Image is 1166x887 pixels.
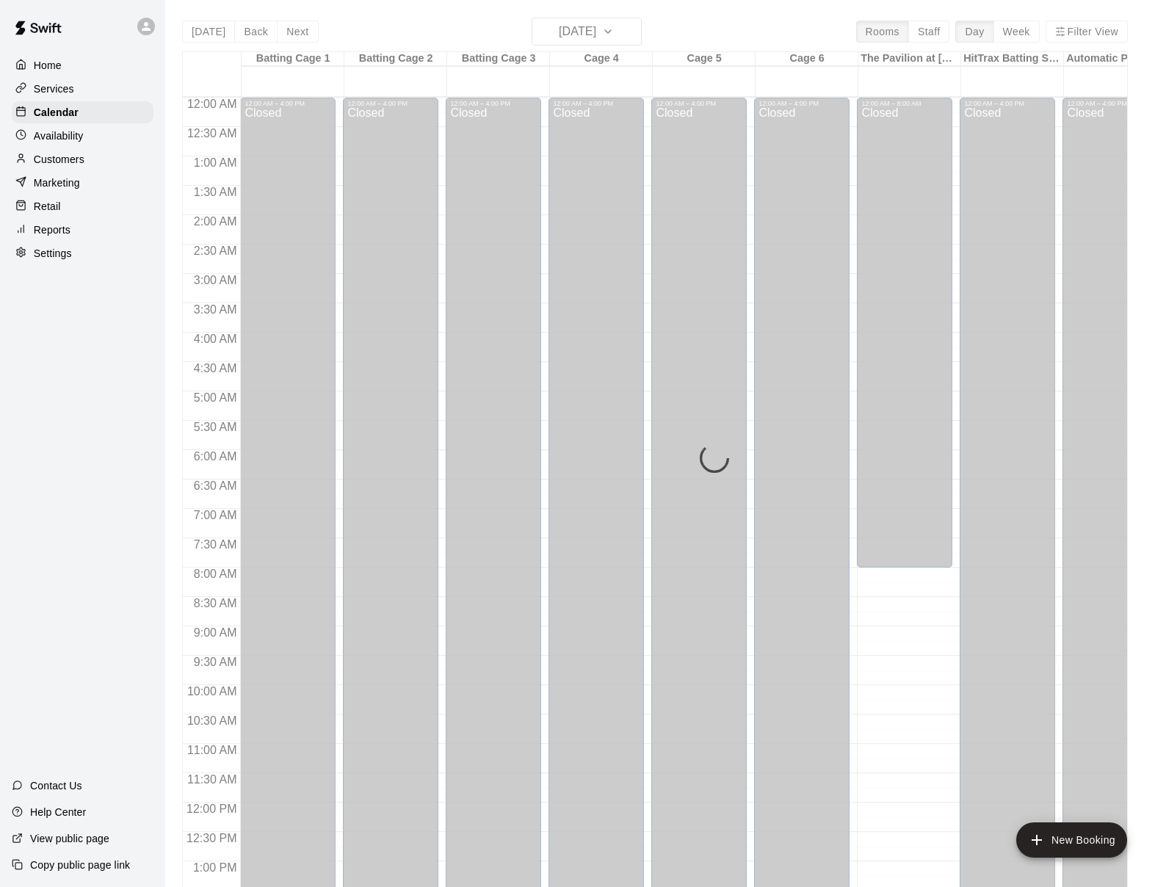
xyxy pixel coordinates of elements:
span: 7:00 AM [190,509,241,521]
a: Retail [12,195,153,217]
p: Settings [34,246,72,261]
p: View public page [30,831,109,846]
span: 12:00 AM [184,98,241,110]
p: Services [34,82,74,96]
span: 7:30 AM [190,538,241,551]
div: 12:00 AM – 4:00 PM [347,100,434,107]
div: 12:00 AM – 8:00 AM: Closed [857,98,952,568]
a: Availability [12,125,153,147]
a: Marketing [12,172,153,194]
div: HitTrax Batting Simulator [961,52,1064,66]
span: 12:30 AM [184,127,241,140]
span: 1:00 PM [189,861,241,874]
span: 5:00 AM [190,391,241,404]
div: Cage 6 [756,52,858,66]
span: 1:30 AM [190,186,241,198]
span: 10:00 AM [184,685,241,698]
div: 12:00 AM – 4:00 PM [758,100,845,107]
span: 8:30 AM [190,597,241,609]
a: Customers [12,148,153,170]
span: 5:30 AM [190,421,241,433]
a: Settings [12,242,153,264]
p: Home [34,58,62,73]
p: Marketing [34,175,80,190]
span: 10:30 AM [184,714,241,727]
span: 1:00 AM [190,156,241,169]
div: 12:00 AM – 4:00 PM [1067,100,1154,107]
div: 12:00 AM – 4:00 PM [656,100,742,107]
span: 3:30 AM [190,303,241,316]
span: 6:30 AM [190,479,241,492]
div: 12:00 AM – 8:00 AM [861,100,948,107]
span: 4:00 AM [190,333,241,345]
div: The Pavilion at [GEOGRAPHIC_DATA] [858,52,961,66]
a: Home [12,54,153,76]
div: 12:00 AM – 4:00 PM [450,100,537,107]
span: 9:30 AM [190,656,241,668]
p: Reports [34,222,70,237]
div: Cage 5 [653,52,756,66]
p: Customers [34,152,84,167]
p: Contact Us [30,778,82,793]
div: Batting Cage 3 [447,52,550,66]
span: 2:30 AM [190,245,241,257]
div: 12:00 AM – 4:00 PM [964,100,1051,107]
a: Reports [12,219,153,241]
div: Batting Cage 2 [344,52,447,66]
span: 3:00 AM [190,274,241,286]
div: Closed [861,107,948,573]
span: 4:30 AM [190,362,241,374]
p: Availability [34,128,84,143]
span: 12:30 PM [183,832,240,844]
span: 2:00 AM [190,215,241,228]
div: Batting Cage 1 [242,52,344,66]
p: Retail [34,199,61,214]
span: 11:00 AM [184,744,241,756]
span: 9:00 AM [190,626,241,639]
span: 11:30 AM [184,773,241,786]
p: Help Center [30,805,86,819]
div: Cage 4 [550,52,653,66]
a: Calendar [12,101,153,123]
div: 12:00 AM – 4:00 PM [553,100,640,107]
span: 12:00 PM [183,803,240,815]
div: 12:00 AM – 4:00 PM [245,100,331,107]
p: Copy public page link [30,858,130,872]
p: Calendar [34,105,79,120]
span: 6:00 AM [190,450,241,463]
span: 8:00 AM [190,568,241,580]
button: add [1016,822,1127,858]
a: Services [12,78,153,100]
